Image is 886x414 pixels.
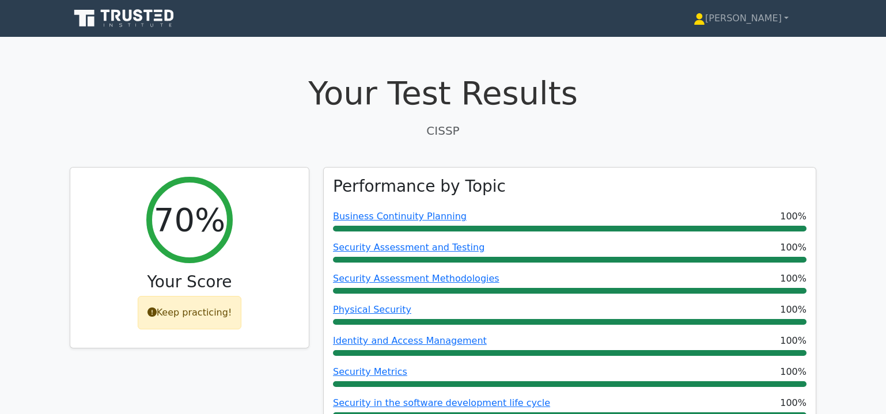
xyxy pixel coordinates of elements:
[780,396,807,410] span: 100%
[138,296,242,329] div: Keep practicing!
[780,210,807,223] span: 100%
[333,177,506,196] h3: Performance by Topic
[666,7,816,30] a: [PERSON_NAME]
[333,273,499,284] a: Security Assessment Methodologies
[333,211,467,222] a: Business Continuity Planning
[780,241,807,255] span: 100%
[780,365,807,379] span: 100%
[780,334,807,348] span: 100%
[780,272,807,286] span: 100%
[70,74,816,112] h1: Your Test Results
[333,242,484,253] a: Security Assessment and Testing
[79,272,300,292] h3: Your Score
[154,200,225,239] h2: 70%
[333,397,550,408] a: Security in the software development life cycle
[333,304,411,315] a: Physical Security
[70,122,816,139] p: CISSP
[780,303,807,317] span: 100%
[333,335,487,346] a: Identity and Access Management
[333,366,407,377] a: Security Metrics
